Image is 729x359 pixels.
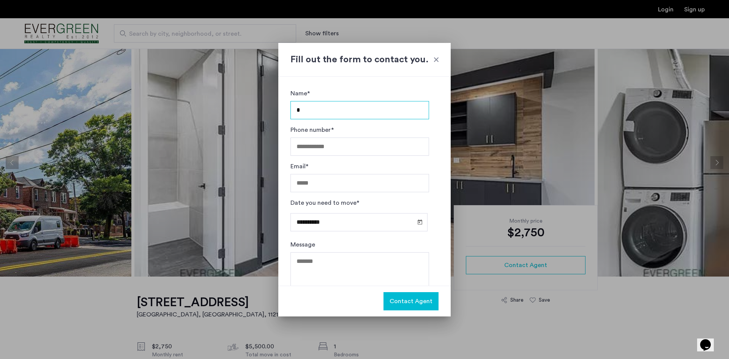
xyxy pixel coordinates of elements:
button: button [383,292,439,310]
label: Email* [290,162,308,171]
label: Message [290,240,315,249]
iframe: chat widget [697,329,721,351]
span: Contact Agent [390,297,432,306]
label: Date you need to move* [290,198,359,207]
label: Phone number* [290,125,334,134]
label: Name* [290,89,310,98]
h2: Fill out the form to contact you. [290,53,439,66]
button: Open calendar [415,217,424,226]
